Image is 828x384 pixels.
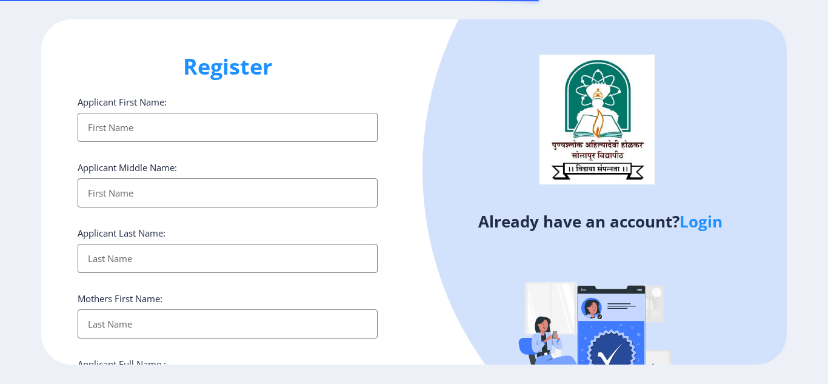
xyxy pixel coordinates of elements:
[78,161,177,173] label: Applicant Middle Name:
[78,292,162,305] label: Mothers First Name:
[679,211,723,232] a: Login
[539,55,655,184] img: logo
[78,227,165,239] label: Applicant Last Name:
[78,52,378,81] h1: Register
[423,212,778,231] h4: Already have an account?
[78,244,378,273] input: Last Name
[78,113,378,142] input: First Name
[78,178,378,207] input: First Name
[78,96,167,108] label: Applicant First Name:
[78,309,378,339] input: Last Name
[78,358,166,382] label: Applicant Full Name : (As on marksheet)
